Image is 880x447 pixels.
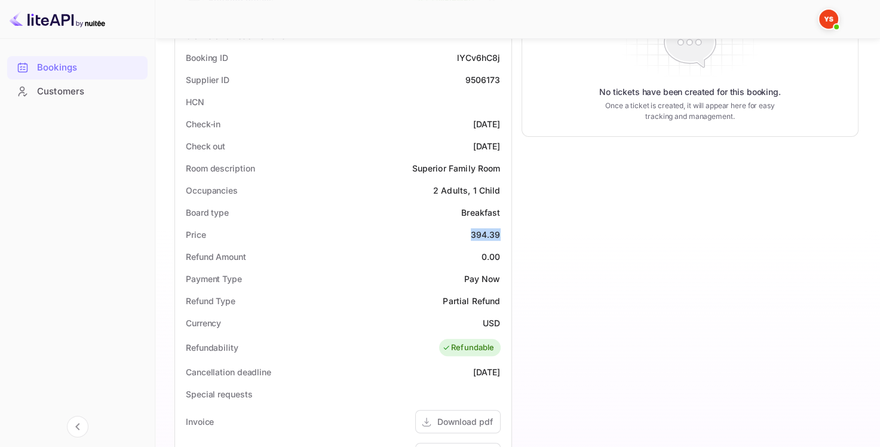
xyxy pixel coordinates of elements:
[442,342,495,354] div: Refundable
[186,341,238,354] div: Refundability
[600,100,780,122] p: Once a ticket is created, it will appear here for easy tracking and management.
[483,317,500,329] div: USD
[473,118,501,130] div: [DATE]
[471,228,501,241] div: 394.39
[186,184,238,197] div: Occupancies
[186,295,235,307] div: Refund Type
[437,415,493,428] div: Download pdf
[7,80,148,102] a: Customers
[473,140,501,152] div: [DATE]
[186,273,242,285] div: Payment Type
[482,250,501,263] div: 0.00
[599,86,781,98] p: No tickets have been created for this booking.
[186,162,255,174] div: Room description
[464,273,500,285] div: Pay Now
[465,74,500,86] div: 9506173
[473,366,501,378] div: [DATE]
[433,184,501,197] div: 2 Adults, 1 Child
[186,366,271,378] div: Cancellation deadline
[7,56,148,78] a: Bookings
[186,388,252,400] div: Special requests
[67,416,88,437] button: Collapse navigation
[819,10,838,29] img: Yandex Support
[412,162,501,174] div: Superior Family Room
[186,250,246,263] div: Refund Amount
[186,415,214,428] div: Invoice
[10,10,105,29] img: LiteAPI logo
[186,118,220,130] div: Check-in
[37,85,142,99] div: Customers
[186,96,204,108] div: HCN
[461,206,500,219] div: Breakfast
[186,206,229,219] div: Board type
[186,74,229,86] div: Supplier ID
[186,140,225,152] div: Check out
[7,80,148,103] div: Customers
[186,51,228,64] div: Booking ID
[7,56,148,79] div: Bookings
[37,61,142,75] div: Bookings
[186,317,221,329] div: Currency
[443,295,500,307] div: Partial Refund
[457,51,500,64] div: lYCv6hC8j
[186,228,206,241] div: Price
